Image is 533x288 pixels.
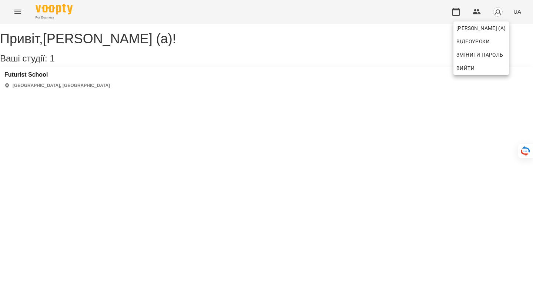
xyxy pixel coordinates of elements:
a: Змінити пароль [453,48,509,61]
span: Вийти [456,64,475,73]
a: [PERSON_NAME] (а) [453,21,509,35]
a: Відеоуроки [453,35,493,48]
span: [PERSON_NAME] (а) [456,24,506,33]
button: Вийти [453,61,509,75]
span: Відеоуроки [456,37,490,46]
span: Змінити пароль [456,50,506,59]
